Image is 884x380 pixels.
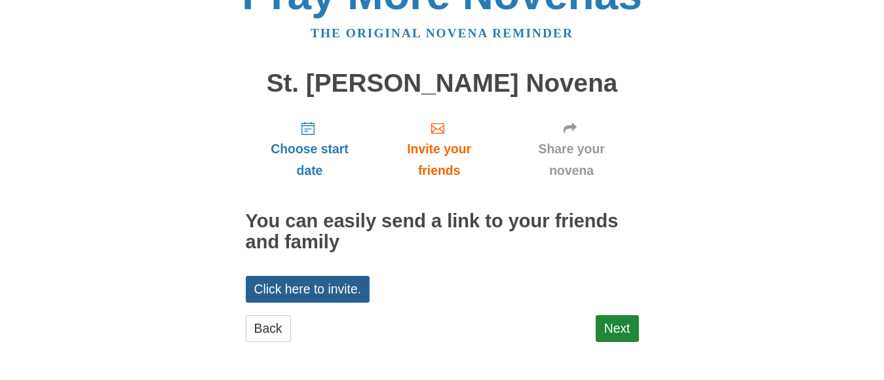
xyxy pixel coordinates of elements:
[246,69,639,98] h1: St. [PERSON_NAME] Novena
[387,138,491,181] span: Invite your friends
[246,110,374,188] a: Choose start date
[505,110,639,188] a: Share your novena
[246,315,291,342] a: Back
[596,315,639,342] a: Next
[374,110,504,188] a: Invite your friends
[246,211,639,253] h2: You can easily send a link to your friends and family
[518,138,626,181] span: Share your novena
[259,138,361,181] span: Choose start date
[246,276,370,303] a: Click here to invite.
[311,26,573,40] a: The original novena reminder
